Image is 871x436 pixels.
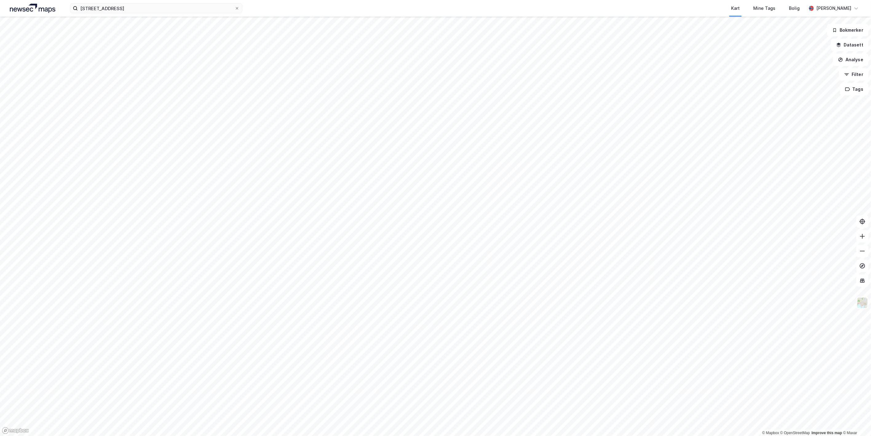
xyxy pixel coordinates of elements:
[812,431,842,435] a: Improve this map
[78,4,235,13] input: Søk på adresse, matrikkel, gårdeiere, leietakere eller personer
[780,431,810,435] a: OpenStreetMap
[789,5,800,12] div: Bolig
[833,54,869,66] button: Analyse
[839,68,869,81] button: Filter
[827,24,869,36] button: Bokmerker
[840,83,869,95] button: Tags
[857,297,868,309] img: Z
[762,431,779,435] a: Mapbox
[831,39,869,51] button: Datasett
[840,406,871,436] iframe: Chat Widget
[816,5,851,12] div: [PERSON_NAME]
[753,5,775,12] div: Mine Tags
[10,4,55,13] img: logo.a4113a55bc3d86da70a041830d287a7e.svg
[731,5,740,12] div: Kart
[2,427,29,434] a: Mapbox homepage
